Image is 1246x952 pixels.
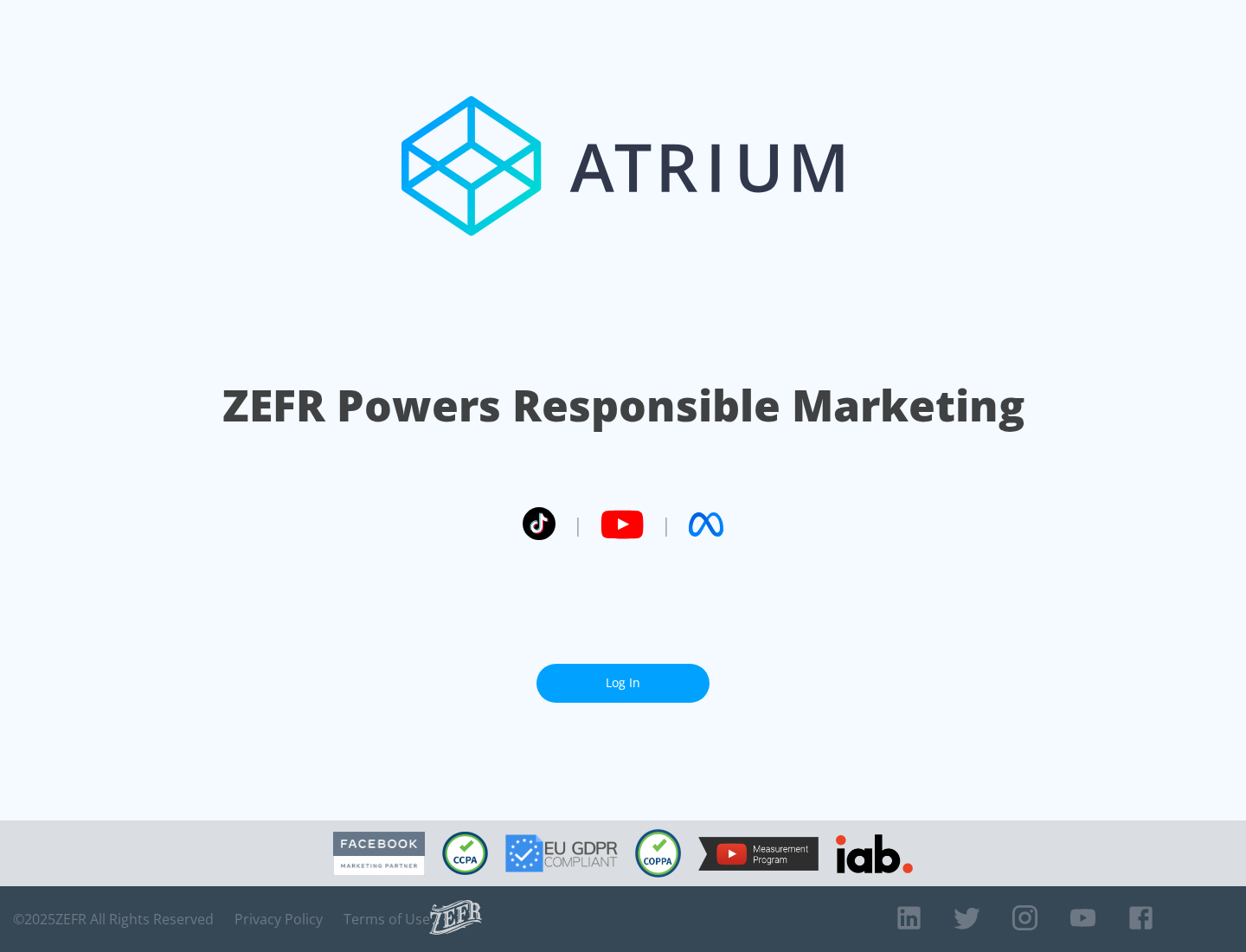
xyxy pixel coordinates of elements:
span: | [573,511,583,537]
img: IAB [836,834,913,873]
a: Log In [536,664,710,703]
img: COPPA Compliant [635,829,681,878]
img: Facebook Marketing Partner [333,832,425,876]
a: Terms of Use [344,910,430,928]
img: YouTube Measurement Program [698,837,819,871]
img: CCPA Compliant [442,832,488,875]
a: Privacy Policy [234,910,323,928]
h1: ZEFR Powers Responsible Marketing [222,376,1024,435]
span: © 2025 ZEFR All Rights Reserved [13,910,214,928]
img: GDPR Compliant [505,834,618,872]
span: | [661,511,671,537]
